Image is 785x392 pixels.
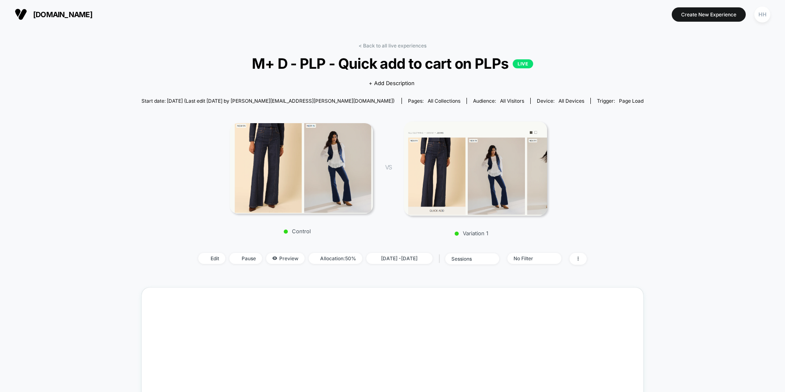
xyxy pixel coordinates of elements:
[266,253,305,264] span: Preview
[473,98,524,104] div: Audience:
[428,98,460,104] span: all collections
[33,10,92,19] span: [DOMAIN_NAME]
[451,256,484,262] div: sessions
[366,253,433,264] span: [DATE] - [DATE]
[12,8,95,21] button: [DOMAIN_NAME]
[437,253,445,265] span: |
[229,253,262,264] span: Pause
[408,98,460,104] div: Pages:
[230,123,373,213] img: Control main
[514,255,546,261] div: No Filter
[359,43,426,49] a: < Back to all live experiences
[513,59,533,68] p: LIVE
[141,98,395,104] span: Start date: [DATE] (Last edit [DATE] by [PERSON_NAME][EMAIL_ADDRESS][PERSON_NAME][DOMAIN_NAME])
[15,8,27,20] img: Visually logo
[752,6,773,23] button: HH
[400,230,543,237] p: Variation 1
[619,98,644,104] span: Page Load
[597,98,644,104] div: Trigger:
[226,228,369,234] p: Control
[369,79,415,88] span: + Add Description
[404,122,547,216] img: Variation 1 main
[558,98,584,104] span: all devices
[754,7,770,23] div: HH
[672,7,746,22] button: Create New Experience
[500,98,524,104] span: All Visitors
[309,253,362,264] span: Allocation: 50%
[385,164,392,171] span: VS
[166,55,619,72] span: M+ D - PLP - Quick add to cart on PLPs
[198,253,225,264] span: Edit
[530,98,590,104] span: Device:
